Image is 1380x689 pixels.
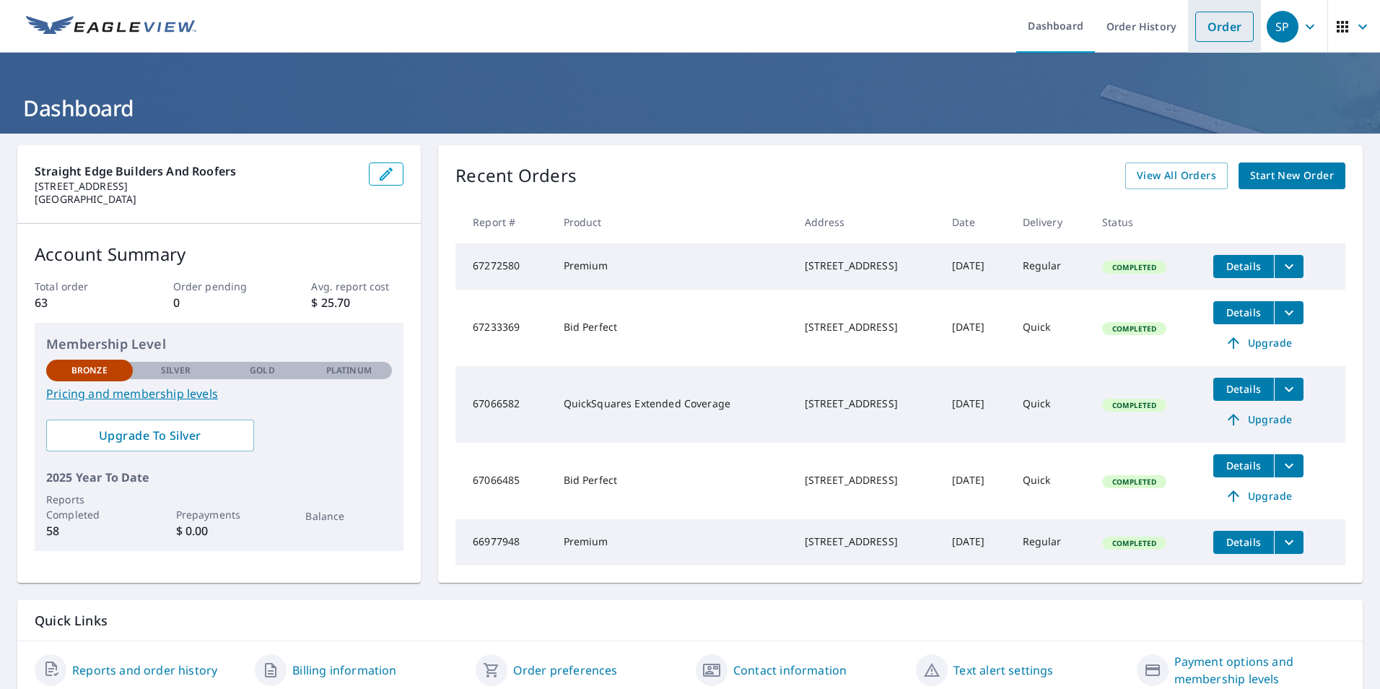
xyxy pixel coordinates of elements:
a: Text alert settings [953,662,1053,679]
span: Details [1222,382,1265,396]
p: Platinum [326,364,372,377]
span: Completed [1104,538,1165,548]
td: Premium [552,243,793,290]
p: Order pending [173,279,266,294]
button: detailsBtn-67066485 [1213,454,1274,477]
td: [DATE] [940,519,1010,565]
button: detailsBtn-67233369 [1213,301,1274,324]
span: Start New Order [1250,167,1334,185]
a: Reports and order history [72,662,217,679]
span: Upgrade [1222,487,1295,505]
a: Order [1195,12,1254,42]
span: View All Orders [1137,167,1216,185]
td: QuickSquares Extended Coverage [552,366,793,443]
p: Gold [250,364,274,377]
a: Upgrade To Silver [46,420,254,451]
span: Upgrade [1222,411,1295,428]
span: Details [1222,459,1265,472]
p: straight edge builders and roofers [35,162,357,180]
button: detailsBtn-67066582 [1213,378,1274,401]
button: filesDropdownBtn-67066582 [1274,378,1303,401]
span: Details [1222,259,1265,273]
p: $ 25.70 [311,294,403,311]
p: 58 [46,522,133,539]
td: [DATE] [940,366,1010,443]
a: Pricing and membership levels [46,385,392,402]
td: 67066485 [455,443,551,519]
th: Delivery [1011,201,1091,243]
td: 67272580 [455,243,551,290]
a: Upgrade [1213,408,1303,431]
td: Bid Perfect [552,443,793,519]
div: [STREET_ADDRESS] [805,396,930,411]
p: Membership Level [46,334,392,354]
p: Quick Links [35,612,1345,630]
button: filesDropdownBtn-66977948 [1274,531,1303,554]
span: Upgrade [1222,334,1295,352]
td: 66977948 [455,519,551,565]
th: Product [552,201,793,243]
th: Address [793,201,941,243]
p: Bronze [71,364,108,377]
a: Payment options and membership levels [1174,653,1345,688]
button: detailsBtn-67272580 [1213,255,1274,278]
h1: Dashboard [17,93,1363,123]
td: Quick [1011,366,1091,443]
td: [DATE] [940,243,1010,290]
span: Completed [1104,324,1165,334]
p: 0 [173,294,266,311]
p: Account Summary [35,241,403,267]
button: detailsBtn-66977948 [1213,531,1274,554]
span: Details [1222,305,1265,319]
button: filesDropdownBtn-67272580 [1274,255,1303,278]
a: View All Orders [1125,162,1228,189]
td: [DATE] [940,443,1010,519]
div: [STREET_ADDRESS] [805,259,930,273]
p: Recent Orders [455,162,577,189]
a: Contact information [733,662,847,679]
th: Status [1091,201,1202,243]
div: [STREET_ADDRESS] [805,320,930,334]
p: Reports Completed [46,492,133,522]
span: Completed [1104,262,1165,272]
p: 2025 Year To Date [46,469,392,486]
span: Completed [1104,477,1165,487]
td: Bid Perfect [552,290,793,366]
p: Avg. report cost [311,279,403,294]
td: [DATE] [940,290,1010,366]
p: $ 0.00 [176,522,263,539]
img: EV Logo [26,16,196,38]
td: Premium [552,519,793,565]
p: [GEOGRAPHIC_DATA] [35,193,357,206]
a: Order preferences [513,662,618,679]
td: Regular [1011,243,1091,290]
th: Report # [455,201,551,243]
p: 63 [35,294,127,311]
a: Upgrade [1213,331,1303,355]
p: Balance [305,508,392,524]
a: Upgrade [1213,485,1303,508]
a: Billing information [292,662,396,679]
span: Details [1222,535,1265,549]
button: filesDropdownBtn-67066485 [1274,454,1303,477]
button: filesDropdownBtn-67233369 [1274,301,1303,324]
p: Prepayments [176,507,263,522]
div: [STREET_ADDRESS] [805,534,930,549]
p: Silver [161,364,191,377]
p: Total order [35,279,127,294]
a: Start New Order [1239,162,1345,189]
th: Date [940,201,1010,243]
div: SP [1267,11,1298,43]
div: [STREET_ADDRESS] [805,473,930,487]
td: 67066582 [455,366,551,443]
span: Completed [1104,400,1165,410]
td: Quick [1011,443,1091,519]
span: Upgrade To Silver [58,428,243,443]
td: 67233369 [455,290,551,366]
td: Regular [1011,519,1091,565]
td: Quick [1011,290,1091,366]
p: [STREET_ADDRESS] [35,180,357,193]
